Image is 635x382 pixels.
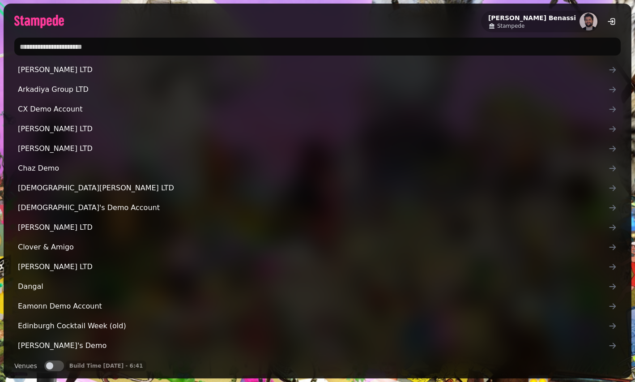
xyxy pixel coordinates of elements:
[18,340,608,351] span: [PERSON_NAME]'s Demo
[14,199,621,217] a: [DEMOGRAPHIC_DATA]'s Demo Account
[603,13,621,30] button: logout
[18,242,608,253] span: Clover & Amigo
[14,120,621,138] a: [PERSON_NAME] LTD
[14,179,621,197] a: [DEMOGRAPHIC_DATA][PERSON_NAME] LTD
[18,321,608,331] span: Edinburgh Cocktail Week (old)
[14,100,621,118] a: CX Demo Account
[14,219,621,236] a: [PERSON_NAME] LTD
[497,22,524,30] span: Stampede
[580,13,597,30] img: aHR0cHM6Ly93d3cuZ3JhdmF0YXIuY29tL2F2YXRhci9mNWJlMmFiYjM4MjBmMGYzOTE3MzVlNWY5MTA5YzdkYz9zPTE1MCZkP...
[69,362,143,369] p: Build Time [DATE] - 6:41
[18,183,608,193] span: [DEMOGRAPHIC_DATA][PERSON_NAME] LTD
[14,337,621,355] a: [PERSON_NAME]'s Demo
[18,281,608,292] span: Dangal
[18,222,608,233] span: [PERSON_NAME] LTD
[18,143,608,154] span: [PERSON_NAME] LTD
[18,163,608,174] span: Chaz Demo
[18,262,608,272] span: [PERSON_NAME] LTD
[18,104,608,115] span: CX Demo Account
[14,159,621,177] a: Chaz Demo
[488,13,576,22] h2: [PERSON_NAME] Benassi
[14,297,621,315] a: Eamonn Demo Account
[14,317,621,335] a: Edinburgh Cocktail Week (old)
[14,15,64,28] img: logo
[14,278,621,296] a: Dangal
[18,84,608,95] span: Arkadiya Group LTD
[14,258,621,276] a: [PERSON_NAME] LTD
[488,22,576,30] a: Stampede
[14,61,621,79] a: [PERSON_NAME] LTD
[18,301,608,312] span: Eamonn Demo Account
[18,64,608,75] span: [PERSON_NAME] LTD
[14,140,621,158] a: [PERSON_NAME] LTD
[18,202,608,213] span: [DEMOGRAPHIC_DATA]'s Demo Account
[14,81,621,99] a: Arkadiya Group LTD
[14,361,37,371] label: Venues
[14,238,621,256] a: Clover & Amigo
[18,124,608,134] span: [PERSON_NAME] LTD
